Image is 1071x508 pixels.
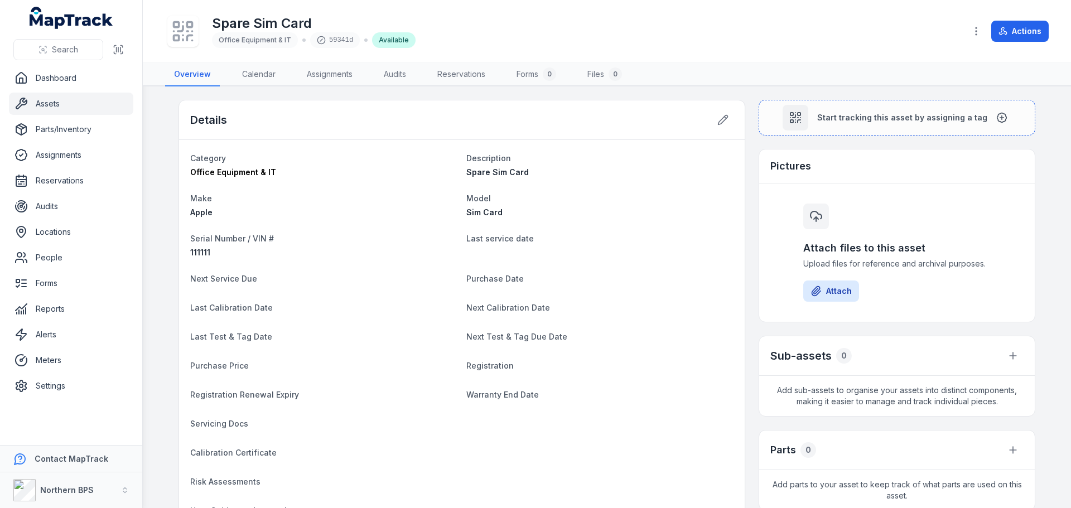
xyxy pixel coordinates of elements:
[9,298,133,320] a: Reports
[466,274,524,283] span: Purchase Date
[52,44,78,55] span: Search
[35,454,108,463] strong: Contact MapTrack
[803,240,991,256] h3: Attach files to this asset
[9,93,133,115] a: Assets
[836,348,852,364] div: 0
[466,193,491,203] span: Model
[817,112,987,123] span: Start tracking this asset by assigning a tag
[190,274,257,283] span: Next Service Due
[770,348,832,364] h2: Sub-assets
[543,67,556,81] div: 0
[375,63,415,86] a: Audits
[9,118,133,141] a: Parts/Inventory
[803,280,859,302] button: Attach
[9,221,133,243] a: Locations
[9,67,133,89] a: Dashboard
[190,332,272,341] span: Last Test & Tag Date
[190,193,212,203] span: Make
[372,32,416,48] div: Available
[190,477,260,486] span: Risk Assessments
[190,419,248,428] span: Servicing Docs
[9,272,133,294] a: Forms
[466,167,529,177] span: Spare Sim Card
[508,63,565,86] a: Forms0
[190,390,299,399] span: Registration Renewal Expiry
[466,234,534,243] span: Last service date
[190,361,249,370] span: Purchase Price
[165,63,220,86] a: Overview
[466,390,539,399] span: Warranty End Date
[13,39,103,60] button: Search
[9,323,133,346] a: Alerts
[233,63,284,86] a: Calendar
[190,448,277,457] span: Calibration Certificate
[609,67,622,81] div: 0
[800,442,816,458] div: 0
[466,153,511,163] span: Description
[466,207,503,217] span: Sim Card
[190,207,213,217] span: Apple
[30,7,113,29] a: MapTrack
[190,153,226,163] span: Category
[190,234,274,243] span: Serial Number / VIN #
[9,144,133,166] a: Assignments
[578,63,631,86] a: Files0
[9,349,133,371] a: Meters
[190,167,276,177] span: Office Equipment & IT
[9,246,133,269] a: People
[466,303,550,312] span: Next Calibration Date
[190,303,273,312] span: Last Calibration Date
[428,63,494,86] a: Reservations
[298,63,361,86] a: Assignments
[466,332,567,341] span: Next Test & Tag Due Date
[991,21,1049,42] button: Actions
[190,248,210,257] span: 111111
[466,361,514,370] span: Registration
[190,112,227,128] h2: Details
[9,170,133,192] a: Reservations
[9,195,133,217] a: Audits
[770,158,811,174] h3: Pictures
[310,32,360,48] div: 59341d
[212,14,416,32] h1: Spare Sim Card
[759,100,1035,136] button: Start tracking this asset by assigning a tag
[770,442,796,458] h3: Parts
[219,36,291,44] span: Office Equipment & IT
[9,375,133,397] a: Settings
[803,258,991,269] span: Upload files for reference and archival purposes.
[759,376,1035,416] span: Add sub-assets to organise your assets into distinct components, making it easier to manage and t...
[40,485,94,495] strong: Northern BPS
